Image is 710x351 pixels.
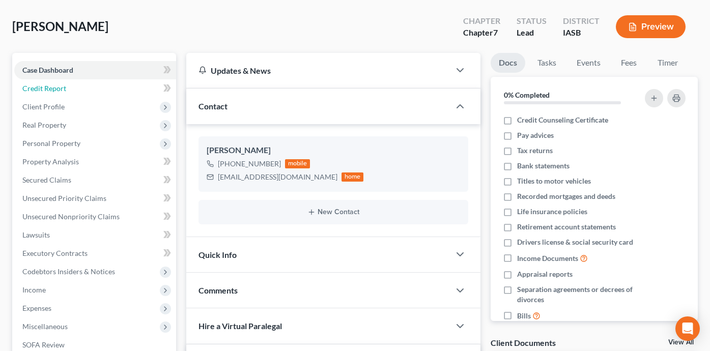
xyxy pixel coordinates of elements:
[22,212,120,221] span: Unsecured Nonpriority Claims
[517,27,547,39] div: Lead
[22,102,65,111] span: Client Profile
[649,53,686,73] a: Timer
[569,53,609,73] a: Events
[517,115,608,125] span: Credit Counseling Certificate
[517,161,570,171] span: Bank statements
[218,159,281,169] div: [PHONE_NUMBER]
[563,15,600,27] div: District
[198,321,282,331] span: Hire a Virtual Paralegal
[517,311,531,321] span: Bills
[12,19,108,34] span: [PERSON_NAME]
[14,61,176,79] a: Case Dashboard
[517,222,616,232] span: Retirement account statements
[14,189,176,208] a: Unsecured Priority Claims
[14,153,176,171] a: Property Analysis
[14,171,176,189] a: Secured Claims
[668,339,694,346] a: View All
[529,53,564,73] a: Tasks
[563,27,600,39] div: IASB
[22,340,65,349] span: SOFA Review
[198,285,238,295] span: Comments
[22,304,51,312] span: Expenses
[14,208,176,226] a: Unsecured Nonpriority Claims
[207,208,460,216] button: New Contact
[517,145,553,156] span: Tax returns
[517,269,573,279] span: Appraisal reports
[342,172,364,182] div: home
[22,230,50,239] span: Lawsuits
[504,91,550,99] strong: 0% Completed
[517,191,615,201] span: Recorded mortgages and deeds
[463,27,500,39] div: Chapter
[198,101,228,111] span: Contact
[14,244,176,262] a: Executory Contracts
[517,284,637,305] span: Separation agreements or decrees of divorces
[22,121,66,129] span: Real Property
[616,15,686,38] button: Preview
[14,226,176,244] a: Lawsuits
[517,176,591,186] span: Titles to motor vehicles
[517,207,587,217] span: Life insurance policies
[22,157,79,166] span: Property Analysis
[198,250,237,259] span: Quick Info
[517,130,554,140] span: Pay advices
[491,53,525,73] a: Docs
[491,337,556,348] div: Client Documents
[285,159,310,168] div: mobile
[463,15,500,27] div: Chapter
[22,322,68,331] span: Miscellaneous
[22,285,46,294] span: Income
[493,27,498,37] span: 7
[218,172,337,182] div: [EMAIL_ADDRESS][DOMAIN_NAME]
[517,237,633,247] span: Drivers license & social security card
[22,175,71,184] span: Secured Claims
[14,79,176,98] a: Credit Report
[22,194,106,202] span: Unsecured Priority Claims
[22,84,66,93] span: Credit Report
[22,249,88,257] span: Executory Contracts
[675,316,700,341] div: Open Intercom Messenger
[22,66,73,74] span: Case Dashboard
[207,144,460,157] div: [PERSON_NAME]
[22,139,80,148] span: Personal Property
[22,267,115,276] span: Codebtors Insiders & Notices
[613,53,645,73] a: Fees
[517,253,578,264] span: Income Documents
[198,65,438,76] div: Updates & News
[517,15,547,27] div: Status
